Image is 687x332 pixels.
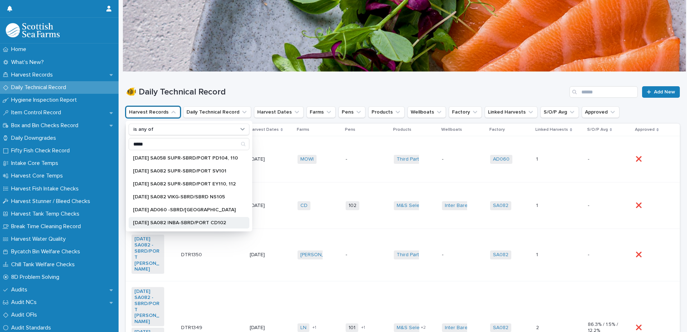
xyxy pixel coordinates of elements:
[8,286,33,293] p: Audits
[442,156,475,162] p: -
[181,323,204,331] p: DTR1349
[8,172,69,179] p: Harvest Core Temps
[536,201,539,209] p: 1
[8,147,75,154] p: Fifty Fish Check Record
[346,156,378,162] p: -
[8,160,64,167] p: Intake Core Temps
[8,198,96,205] p: Harvest Stunner / Bleed Checks
[6,23,60,37] img: mMrefqRFQpe26GRNOUkG
[588,252,621,258] p: -
[636,250,643,258] p: ❌
[250,203,282,209] p: [DATE]
[588,203,621,209] p: -
[493,156,510,162] a: AD060
[654,89,675,94] span: Add New
[250,252,282,258] p: [DATE]
[489,126,505,134] p: Factory
[361,326,365,330] span: + 1
[8,299,42,306] p: Audit NCs
[250,325,282,331] p: [DATE]
[535,126,568,134] p: Linked Harvests
[8,46,32,53] p: Home
[300,325,306,331] a: LN
[346,201,359,210] span: 102
[636,155,643,162] p: ❌
[570,86,638,98] input: Search
[8,223,87,230] p: Break Time Cleaning Record
[8,59,50,66] p: What's New?
[8,324,57,331] p: Audit Standards
[635,126,655,134] p: Approved
[636,323,643,331] p: ❌
[300,252,340,258] a: [PERSON_NAME]
[8,122,84,129] p: Box and Bin Checks Record
[493,203,508,209] a: SA082
[485,106,538,118] button: Linked Harvests
[8,97,83,103] p: Hygiene Inspection Report
[493,325,508,331] a: SA082
[540,106,579,118] button: S/O/P Avg
[582,106,619,118] button: Approved
[8,109,67,116] p: Item Control Record
[126,87,567,97] h1: 🐠 Daily Technical Record
[126,106,180,118] button: Harvest Records
[8,261,80,268] p: Chill Tank Welfare Checks
[445,325,475,331] a: Inter Barents
[636,201,643,209] p: ❌
[133,181,238,186] p: [DATE] SA082 SUPR-SBRD/PORT EY110, 112
[536,323,540,331] p: 2
[345,126,355,134] p: Pens
[8,135,62,142] p: Daily Downgrades
[587,126,608,134] p: S/O/P Avg
[133,169,238,174] p: [DATE] SA082 SUPR-SBRD/PORT SV101
[183,106,251,118] button: Daily Technical Record
[536,250,539,258] p: 1
[338,106,365,118] button: Pens
[397,203,424,209] a: M&S Select
[133,194,238,199] p: [DATE] SA082 VIKG-SBRD/SBRD NS105
[129,138,249,150] input: Search
[346,252,378,258] p: -
[306,106,336,118] button: Farms
[133,220,238,225] p: [DATE] SA082 INBA-SBRD/PORT CD102
[8,84,72,91] p: Daily Technical Record
[442,252,475,258] p: -
[133,126,153,133] p: is any of
[449,106,482,118] button: Factory
[642,86,680,98] a: Add New
[8,274,65,281] p: 8D Problem Solving
[8,248,86,255] p: Bycatch Bin Welfare Checks
[588,156,621,162] p: -
[397,156,440,162] a: Third Party Salmon
[8,312,43,318] p: Audit OFIs
[397,252,440,258] a: Third Party Salmon
[181,250,203,258] p: DTR1350
[536,155,539,162] p: 1
[312,326,316,330] span: + 1
[250,156,282,162] p: [DATE]
[300,203,308,209] a: CD
[493,252,508,258] a: SA082
[297,126,309,134] p: Farms
[134,236,161,272] a: [DATE] SA082 -SBRD/PORT [PERSON_NAME]
[8,72,59,78] p: Harvest Records
[249,126,279,134] p: Harvest Dates
[126,229,680,281] tr: [DATE] SA082 -SBRD/PORT [PERSON_NAME] DTR1350DTR1350 [DATE][PERSON_NAME] -Third Party Salmon -SA0...
[407,106,446,118] button: Wellboats
[134,289,161,325] a: [DATE] SA082 -SBRD/PORT [PERSON_NAME]
[133,156,238,161] p: [DATE] SA058 SUPR-SBRD/PORT PD104, 110
[393,126,411,134] p: Products
[8,211,85,217] p: Harvest Tank Temp Checks
[421,326,426,330] span: + 2
[397,325,424,331] a: M&S Select
[126,183,680,229] tr: [DATE] SA082 INBA-SBRD/PORT CD102 DTR1351DTR1351 [DATE]CD 102M&S Select Inter Barents SA082 11 -❌❌
[8,185,84,192] p: Harvest Fish Intake Checks
[254,106,304,118] button: Harvest Dates
[126,136,680,183] tr: [DATE] AD060 -SBRD/[GEOGRAPHIC_DATA] DTR1352DTR1352 [DATE]MOWI -Third Party Salmon -AD060 11 -❌❌
[441,126,462,134] p: Wellboats
[8,236,72,243] p: Harvest Water Quality
[300,156,314,162] a: MOWI
[445,203,475,209] a: Inter Barents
